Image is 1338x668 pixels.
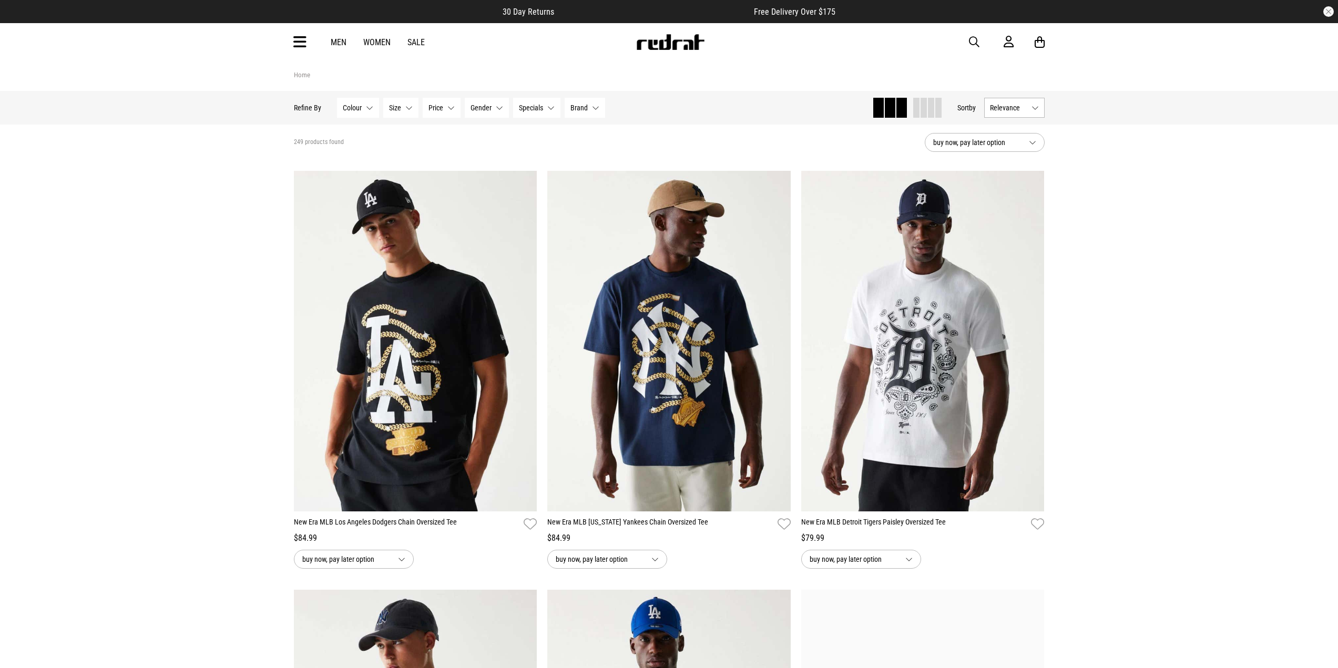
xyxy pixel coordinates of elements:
span: buy now, pay later option [556,553,643,566]
a: New Era MLB [US_STATE] Yankees Chain Oversized Tee [547,517,773,532]
button: Sortby [957,101,976,114]
div: $84.99 [294,532,537,544]
a: New Era MLB Detroit Tigers Paisley Oversized Tee [801,517,1027,532]
span: buy now, pay later option [810,553,897,566]
p: Refine By [294,104,321,112]
span: 30 Day Returns [503,7,554,17]
img: New Era Mlb Detroit Tigers Paisley Oversized Tee in White [801,171,1045,511]
button: buy now, pay later option [925,133,1045,152]
div: $84.99 [547,532,791,544]
div: $79.99 [801,532,1045,544]
button: Price [423,98,461,118]
button: buy now, pay later option [801,550,921,569]
button: Colour [337,98,379,118]
button: buy now, pay later option [547,550,667,569]
img: New Era Mlb Los Angeles Dodgers Chain Oversized Tee in Black [294,171,537,511]
span: Size [389,104,401,112]
span: Brand [570,104,588,112]
span: buy now, pay later option [933,136,1020,149]
span: buy now, pay later option [302,553,390,566]
img: Redrat logo [636,34,705,50]
span: by [969,104,976,112]
a: Men [331,37,346,47]
span: Gender [471,104,492,112]
a: Sale [407,37,425,47]
span: 249 products found [294,138,344,147]
span: Price [428,104,443,112]
a: Home [294,71,310,79]
button: Specials [513,98,560,118]
button: Size [383,98,418,118]
iframe: Customer reviews powered by Trustpilot [575,6,733,17]
span: Free Delivery Over $175 [754,7,835,17]
span: Relevance [990,104,1027,112]
button: Brand [565,98,605,118]
span: Colour [343,104,362,112]
img: New Era Mlb New York Yankees Chain Oversized Tee in Blue [547,171,791,511]
button: buy now, pay later option [294,550,414,569]
a: Women [363,37,391,47]
button: Relevance [984,98,1045,118]
a: New Era MLB Los Angeles Dodgers Chain Oversized Tee [294,517,520,532]
span: Specials [519,104,543,112]
button: Gender [465,98,509,118]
